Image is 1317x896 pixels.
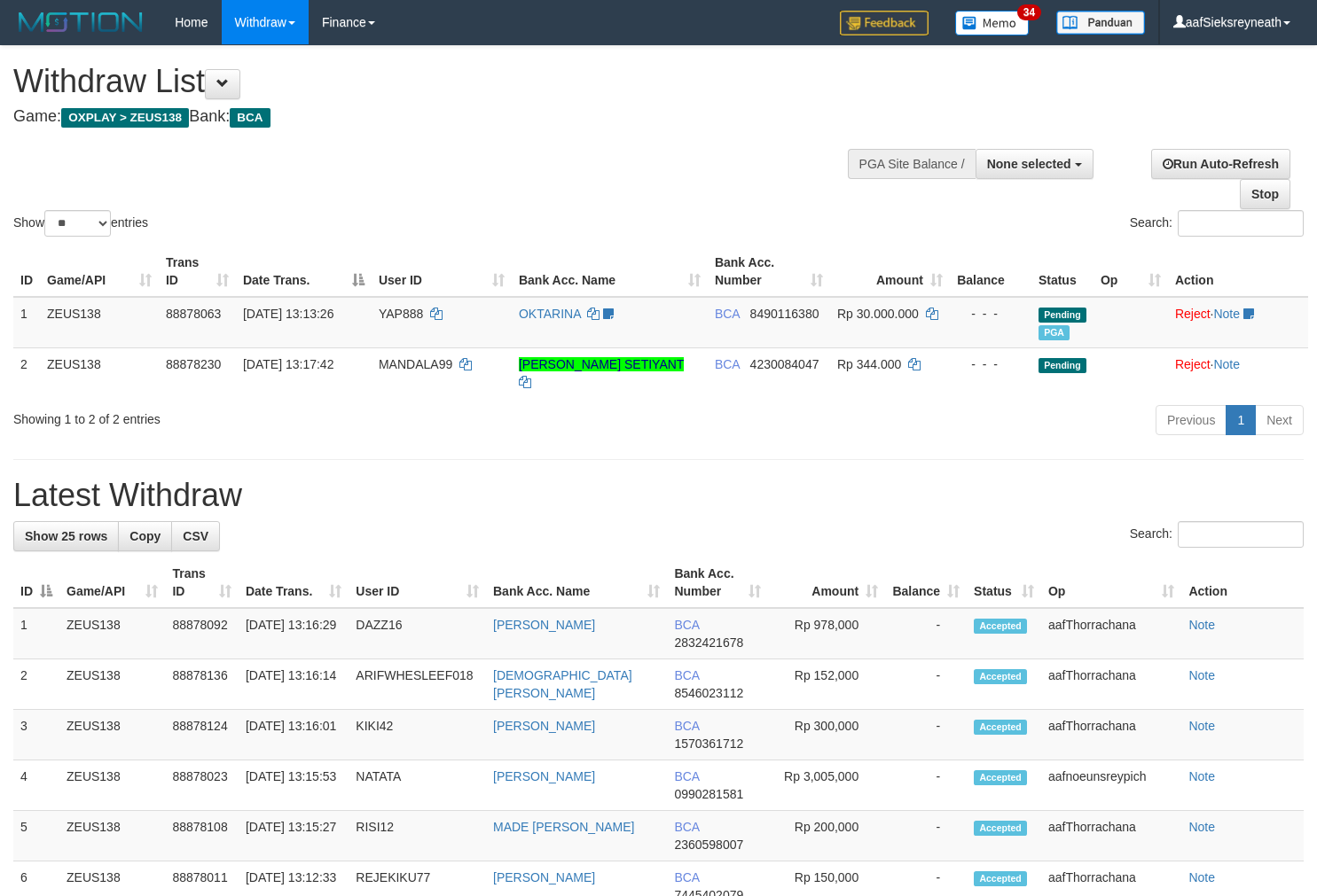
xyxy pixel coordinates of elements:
[239,811,349,861] td: [DATE] 13:15:27
[1175,307,1211,321] a: Reject
[768,710,885,760] td: Rp 300,000
[165,557,238,608] th: Trans ID: activate to sort column ascending
[1094,246,1168,297] th: Op: activate to sort column ascending
[885,608,967,659] td: -
[1151,149,1290,179] a: Run Auto-Refresh
[183,529,208,543] span: CSV
[974,871,1027,886] span: Accepted
[13,297,40,348] td: 1
[372,246,512,297] th: User ID: activate to sort column ascending
[674,668,699,682] span: BCA
[848,149,976,179] div: PGA Site Balance /
[40,347,159,398] td: ZEUS138
[768,760,885,811] td: Rp 3,005,000
[13,246,40,297] th: ID
[976,149,1094,179] button: None selected
[885,557,967,608] th: Balance: activate to sort column ascending
[830,246,950,297] th: Amount: activate to sort column ascending
[1041,608,1181,659] td: aafThorrachana
[165,710,238,760] td: 88878124
[486,557,667,608] th: Bank Acc. Name: activate to sort column ascending
[674,787,743,801] span: Copy 0990281581 to clipboard
[1130,521,1304,548] label: Search:
[349,608,486,659] td: DAZZ16
[59,760,165,811] td: ZEUS138
[1213,307,1240,321] a: Note
[1017,4,1041,20] span: 34
[118,521,172,551] a: Copy
[974,720,1027,735] span: Accepted
[166,307,221,321] span: 88878063
[493,618,595,632] a: [PERSON_NAME]
[674,769,699,783] span: BCA
[13,64,860,99] h1: Withdraw List
[13,710,59,760] td: 3
[674,736,743,751] span: Copy 1570361712 to clipboard
[349,811,486,861] td: RISI12
[349,760,486,811] td: NATATA
[243,307,333,321] span: [DATE] 13:13:26
[239,557,349,608] th: Date Trans.: activate to sort column ascending
[239,608,349,659] td: [DATE] 13:16:29
[493,820,634,834] a: MADE [PERSON_NAME]
[171,521,220,551] a: CSV
[519,307,581,321] a: OKTARINA
[25,529,107,543] span: Show 25 rows
[1188,820,1215,834] a: Note
[1130,210,1304,237] label: Search:
[159,246,236,297] th: Trans ID: activate to sort column ascending
[768,557,885,608] th: Amount: activate to sort column ascending
[519,357,684,371] a: [PERSON_NAME] SETIYANT
[974,770,1027,785] span: Accepted
[837,357,901,371] span: Rp 344.000
[987,157,1071,171] span: None selected
[1056,11,1145,35] img: panduan.png
[674,870,699,884] span: BCA
[674,635,743,650] span: Copy 2832421678 to clipboard
[1175,357,1211,371] a: Reject
[61,108,189,128] span: OXPLAY > ZEUS138
[674,820,699,834] span: BCA
[674,686,743,700] span: Copy 8546023112 to clipboard
[379,357,452,371] span: MANDALA99
[974,619,1027,634] span: Accepted
[493,769,595,783] a: [PERSON_NAME]
[885,760,967,811] td: -
[493,870,595,884] a: [PERSON_NAME]
[13,557,59,608] th: ID: activate to sort column descending
[13,403,536,428] div: Showing 1 to 2 of 2 entries
[59,659,165,710] td: ZEUS138
[768,659,885,710] td: Rp 152,000
[1181,557,1304,608] th: Action
[967,557,1041,608] th: Status: activate to sort column ascending
[1178,210,1304,237] input: Search:
[955,11,1030,35] img: Button%20Memo.svg
[1041,760,1181,811] td: aafnoeunsreypich
[674,618,699,632] span: BCA
[715,357,740,371] span: BCA
[674,719,699,733] span: BCA
[13,811,59,861] td: 5
[1039,308,1086,323] span: Pending
[950,246,1031,297] th: Balance
[13,478,1304,513] h1: Latest Withdraw
[13,108,860,126] h4: Game: Bank:
[349,557,486,608] th: User ID: activate to sort column ascending
[1039,325,1070,340] span: Marked by aafmaleo
[837,307,919,321] span: Rp 30.000.000
[59,710,165,760] td: ZEUS138
[40,297,159,348] td: ZEUS138
[243,357,333,371] span: [DATE] 13:17:42
[768,811,885,861] td: Rp 200,000
[667,557,768,608] th: Bank Acc. Number: activate to sort column ascending
[715,307,740,321] span: BCA
[13,521,119,551] a: Show 25 rows
[166,357,221,371] span: 88878230
[1188,618,1215,632] a: Note
[1041,710,1181,760] td: aafThorrachana
[750,357,819,371] span: Copy 4230084047 to clipboard
[493,719,595,733] a: [PERSON_NAME]
[1041,811,1181,861] td: aafThorrachana
[239,659,349,710] td: [DATE] 13:16:14
[1240,179,1290,209] a: Stop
